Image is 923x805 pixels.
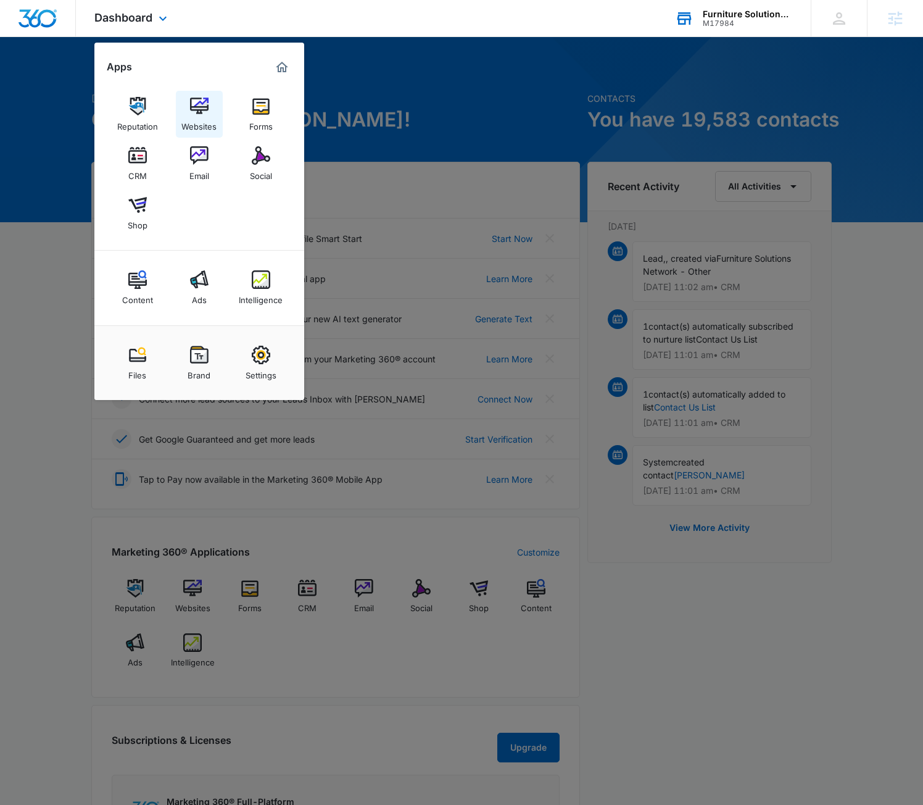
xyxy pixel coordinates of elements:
div: Reputation [117,115,158,131]
div: Intelligence [239,289,283,305]
div: Shop [128,214,147,230]
a: Settings [238,340,284,386]
div: Files [128,364,146,380]
div: account id [703,19,793,28]
div: CRM [128,165,147,181]
a: Reputation [114,91,161,138]
h2: Apps [107,61,132,73]
a: Forms [238,91,284,138]
div: Websites [181,115,217,131]
div: Settings [246,364,276,380]
div: Ads [192,289,207,305]
a: Files [114,340,161,386]
div: Forms [249,115,273,131]
a: Email [176,140,223,187]
a: Websites [176,91,223,138]
span: Dashboard [94,11,152,24]
a: Content [114,264,161,311]
div: Email [189,165,209,181]
div: Brand [188,364,210,380]
div: Social [250,165,272,181]
a: Brand [176,340,223,386]
a: Marketing 360® Dashboard [272,57,292,77]
a: Intelligence [238,264,284,311]
a: Ads [176,264,223,311]
a: Shop [114,190,161,236]
a: Social [238,140,284,187]
div: Content [122,289,153,305]
a: CRM [114,140,161,187]
div: account name [703,9,793,19]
